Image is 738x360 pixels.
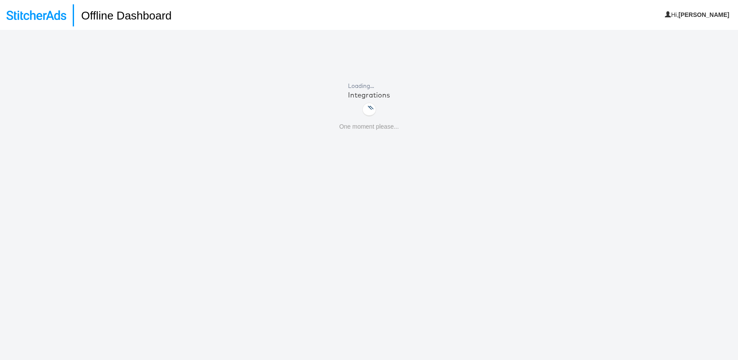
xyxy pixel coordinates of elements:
b: [PERSON_NAME] [679,11,729,18]
img: StitcherAds [6,10,66,20]
h1: Offline Dashboard [73,4,171,26]
div: Loading... [348,82,390,90]
div: Integrations [348,90,390,100]
p: One moment please... [339,123,399,131]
